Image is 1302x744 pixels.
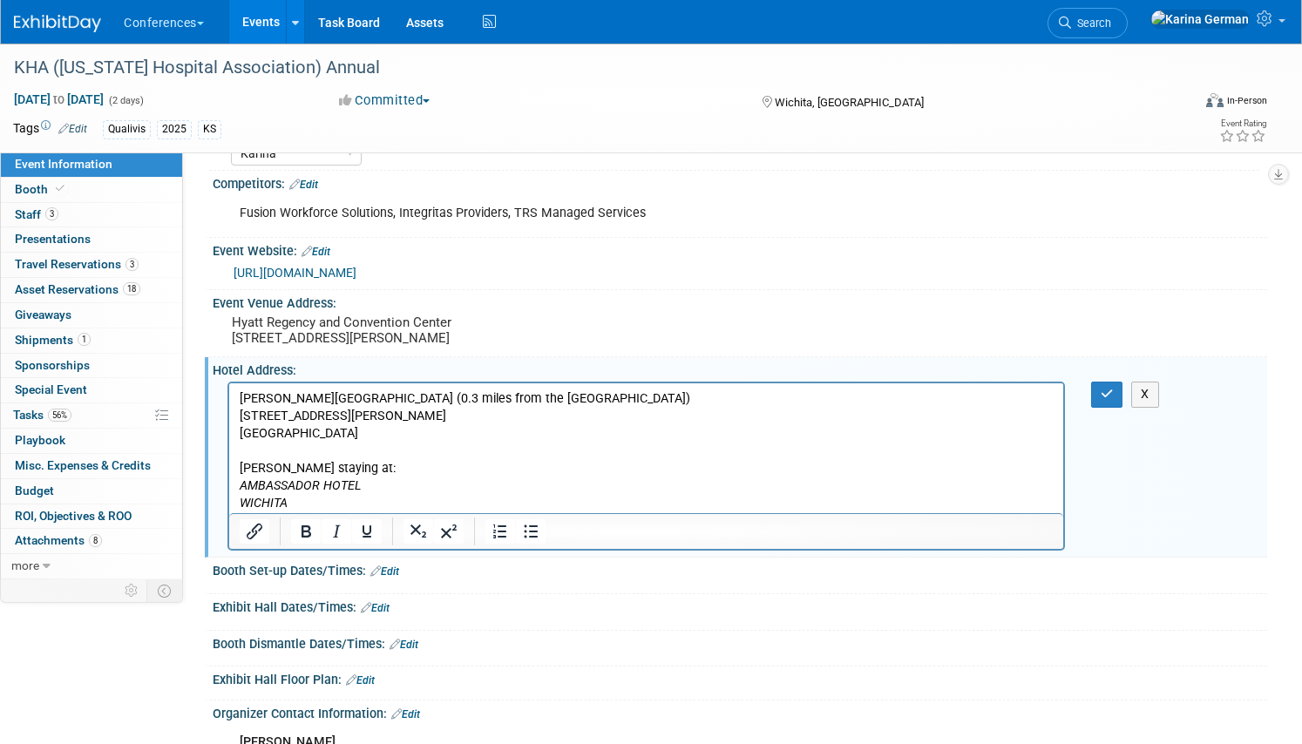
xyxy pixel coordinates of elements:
[123,282,140,295] span: 18
[346,674,375,687] a: Edit
[403,519,433,544] button: Subscript
[485,519,515,544] button: Numbered list
[516,519,546,544] button: Bullet list
[775,96,924,109] span: Wichita, [GEOGRAPHIC_DATA]
[391,708,420,720] a: Edit
[1048,8,1128,38] a: Search
[1,429,182,453] a: Playbook
[13,91,105,107] span: [DATE] [DATE]
[117,579,147,602] td: Personalize Event Tab Strip
[125,258,139,271] span: 3
[15,433,65,447] span: Playbook
[157,120,192,139] div: 2025
[15,232,91,246] span: Presentations
[51,92,67,106] span: to
[103,120,151,139] div: Qualivis
[1,403,182,428] a: Tasks56%
[15,333,91,347] span: Shipments
[227,196,1065,231] div: Fusion Workforce Solutions, Integritas Providers, TRS Managed Services
[89,534,102,547] span: 8
[1071,17,1111,30] span: Search
[15,157,112,171] span: Event Information
[390,639,418,651] a: Edit
[240,519,269,544] button: Insert/edit link
[370,565,399,578] a: Edit
[56,184,64,193] i: Booth reservation complete
[1131,382,1159,407] button: X
[229,383,1063,513] iframe: Rich Text Area
[1,554,182,578] a: more
[333,91,437,110] button: Committed
[213,357,1267,379] div: Hotel Address:
[15,308,71,321] span: Giveaways
[213,238,1267,260] div: Event Website:
[14,15,101,32] img: ExhibitDay
[1150,10,1250,29] img: Karina German
[15,358,90,372] span: Sponsorships
[322,519,351,544] button: Italic
[232,315,633,346] pre: Hyatt Regency and Convention Center [STREET_ADDRESS][PERSON_NAME]
[1,253,182,277] a: Travel Reservations3
[78,333,91,346] span: 1
[15,182,68,196] span: Booth
[1,504,182,529] a: ROI, Objectives & ROO
[434,519,464,544] button: Superscript
[302,246,330,258] a: Edit
[1,203,182,227] a: Staff3
[1,479,182,504] a: Budget
[1,454,182,478] a: Misc. Expenses & Credits
[213,171,1267,193] div: Competitors:
[234,266,356,280] a: [URL][DOMAIN_NAME]
[13,408,71,422] span: Tasks
[1,278,182,302] a: Asset Reservations18
[1,354,182,378] a: Sponsorships
[13,119,87,139] td: Tags
[58,123,87,135] a: Edit
[291,519,321,544] button: Bold
[1226,94,1267,107] div: In-Person
[1,529,182,553] a: Attachments8
[15,207,58,221] span: Staff
[1080,91,1267,117] div: Event Format
[15,484,54,497] span: Budget
[1,152,182,177] a: Event Information
[15,257,139,271] span: Travel Reservations
[15,533,102,547] span: Attachments
[15,458,151,472] span: Misc. Expenses & Credits
[198,120,221,139] div: KS
[1,328,182,353] a: Shipments1
[1206,93,1224,107] img: Format-Inperson.png
[48,409,71,422] span: 56%
[11,558,39,572] span: more
[15,509,132,523] span: ROI, Objectives & ROO
[213,290,1267,312] div: Event Venue Address:
[352,519,382,544] button: Underline
[1,178,182,202] a: Booth
[1,378,182,402] a: Special Event
[213,666,1267,689] div: Exhibit Hall Floor Plan:
[213,558,1267,580] div: Booth Set-up Dates/Times:
[289,179,318,191] a: Edit
[45,207,58,220] span: 3
[213,594,1267,617] div: Exhibit Hall Dates/Times:
[213,700,1267,723] div: Organizer Contact Information:
[15,282,140,296] span: Asset Reservations
[213,631,1267,653] div: Booth Dismantle Dates/Times:
[15,382,87,396] span: Special Event
[361,602,390,614] a: Edit
[1,303,182,328] a: Giveaways
[8,52,1161,84] div: KHA ([US_STATE] Hospital Association) Annual
[1219,119,1266,128] div: Event Rating
[1,227,182,252] a: Presentations
[147,579,183,602] td: Toggle Event Tabs
[107,95,144,106] span: (2 days)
